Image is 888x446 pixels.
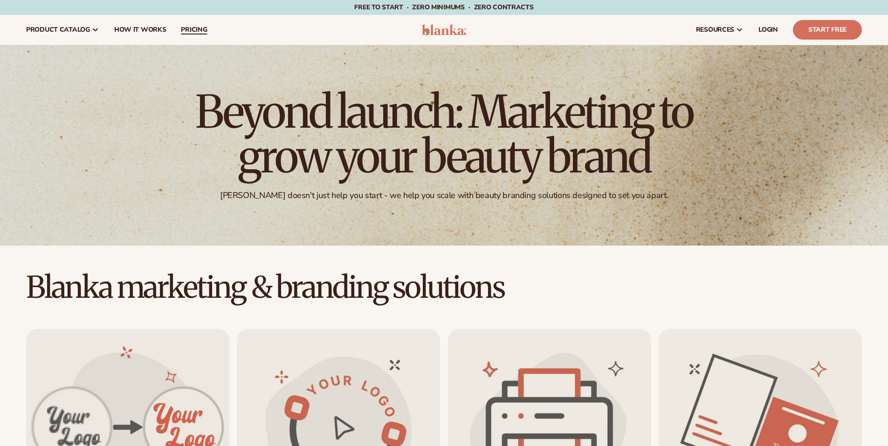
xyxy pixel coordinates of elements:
span: How It Works [114,26,166,34]
div: [PERSON_NAME] doesn't just help you start - we help you scale with beauty branding solutions desi... [220,190,668,201]
span: Free to start · ZERO minimums · ZERO contracts [354,3,533,12]
a: How It Works [107,15,174,45]
a: Start Free [793,20,862,40]
a: LOGIN [751,15,785,45]
a: product catalog [19,15,107,45]
span: pricing [181,26,207,34]
a: pricing [173,15,214,45]
span: product catalog [26,26,90,34]
h1: Beyond launch: Marketing to grow your beauty brand [188,89,701,179]
span: LOGIN [758,26,778,34]
img: logo [422,24,466,35]
a: resources [688,15,751,45]
span: resources [696,26,734,34]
